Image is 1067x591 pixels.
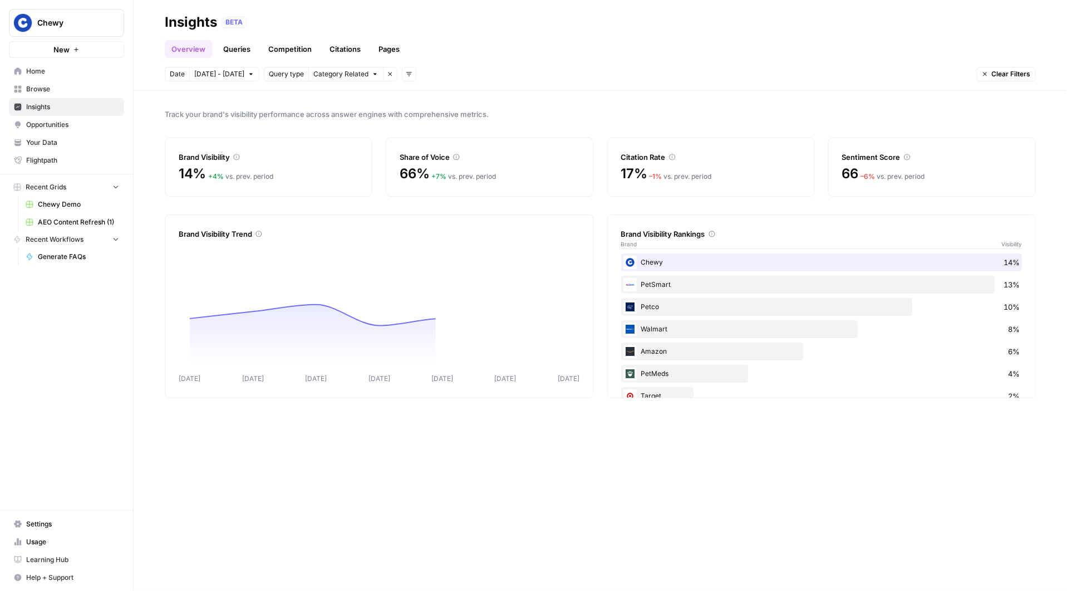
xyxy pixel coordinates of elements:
div: BETA [222,17,247,28]
span: Your Data [26,138,119,148]
a: Competition [262,40,318,58]
div: Petco [621,298,1022,316]
tspan: [DATE] [242,374,264,383]
span: Home [26,66,119,76]
span: 13% [1004,279,1020,290]
tspan: [DATE] [305,374,327,383]
a: Browse [9,80,124,98]
a: Settings [9,515,124,533]
button: Help + Support [9,569,124,587]
span: Browse [26,84,119,94]
div: Amazon [621,343,1022,360]
img: prz3avfkwvon65bgvm0vnrv2hanw [623,389,637,403]
span: AEO Content Refresh (1) [38,217,119,227]
span: Clear Filters [992,69,1031,79]
a: Queries [217,40,257,58]
span: 10% [1004,301,1020,312]
a: Generate FAQs [21,248,124,266]
a: Pages [372,40,406,58]
span: Query type [269,69,304,79]
button: [DATE] - [DATE] [189,67,259,81]
div: vs. prev. period [208,172,273,182]
img: r2g0c1ocazqu5wwli0aghg14y27m [623,300,637,314]
button: Recent Workflows [9,231,124,248]
a: Flightpath [9,152,124,169]
div: vs. prev. period [432,172,496,182]
span: + 7 % [432,172,447,180]
button: Clear Filters [977,67,1036,81]
button: Category Related [308,67,383,81]
a: Learning Hub [9,551,124,569]
a: Opportunities [9,116,124,134]
span: 14% [1004,257,1020,268]
div: PetMeds [621,365,1022,383]
img: ycpk4bd3z6kfo6lkel7r0li5w6w2 [623,323,637,336]
span: Generate FAQs [38,252,119,262]
div: Brand Visibility Rankings [621,228,1022,240]
span: Track your brand's visibility performance across answer engines with comprehensive metrics. [165,109,1036,120]
tspan: [DATE] [179,374,200,383]
span: 4% [1008,368,1020,379]
div: Brand Visibility Trend [179,228,580,240]
div: Brand Visibility [179,152,358,163]
img: a0arcszzsu5dv6wtl6ahpnjrpg6j [623,367,637,380]
span: 66% [400,165,429,183]
span: 14% [179,165,206,183]
span: [DATE] - [DATE] [194,69,244,79]
div: vs. prev. period [650,172,712,182]
div: Walmart [621,320,1022,338]
tspan: [DATE] [495,374,517,383]
span: Help + Support [26,573,119,583]
button: Workspace: Chewy [9,9,124,37]
div: vs. prev. period [861,172,925,182]
span: Recent Workflows [26,235,83,245]
a: AEO Content Refresh (1) [21,213,124,231]
span: Chewy [37,17,105,28]
span: Insights [26,102,119,112]
span: 66 [842,165,859,183]
div: Citation Rate [621,152,801,163]
span: Brand [621,240,637,248]
img: Chewy Logo [13,13,33,33]
span: 6% [1008,346,1020,357]
div: PetSmart [621,276,1022,294]
a: Your Data [9,134,124,152]
span: 8% [1008,324,1020,335]
img: x79bkmhaiyio063ieql51bmy0upq [623,345,637,358]
tspan: [DATE] [368,374,390,383]
span: 17% [621,165,647,183]
button: Recent Grids [9,179,124,196]
a: Usage [9,533,124,551]
a: Chewy Demo [21,196,124,213]
span: Visibility [1001,240,1022,248]
span: Opportunities [26,120,119,130]
a: Overview [165,40,212,58]
div: Share of Voice [400,152,579,163]
div: Sentiment Score [842,152,1022,163]
span: Usage [26,537,119,547]
span: 2% [1008,390,1020,402]
tspan: [DATE] [431,374,453,383]
tspan: [DATE] [558,374,579,383]
button: New [9,41,124,58]
a: Citations [323,40,367,58]
span: New [53,44,70,55]
span: Chewy Demo [38,199,119,209]
span: Learning Hub [26,555,119,565]
div: Chewy [621,253,1022,271]
div: Insights [165,13,217,31]
div: Target [621,387,1022,405]
span: Flightpath [26,155,119,165]
a: Insights [9,98,124,116]
img: 605q3xdxael06e776xrc4dzy6chk [623,256,637,269]
a: Home [9,62,124,80]
span: – 6 % [861,172,875,180]
span: Settings [26,519,119,529]
span: – 1 % [650,172,662,180]
span: + 4 % [208,172,224,180]
span: Category Related [313,69,368,79]
span: Recent Grids [26,182,66,192]
span: Date [170,69,185,79]
img: 91aex7x1o114xwin5iqgacccyg1l [623,278,637,291]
